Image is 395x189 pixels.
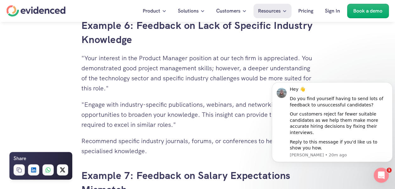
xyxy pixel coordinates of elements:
a: Book a demo [347,4,389,18]
p: "Engage with industry-specific publications, webinars, and networking opportunities to broaden yo... [81,100,314,130]
p: Resources [258,7,281,15]
p: Book a demo [353,7,382,15]
p: Customers [216,7,240,15]
h6: Share [14,154,26,163]
iframe: Intercom notifications message [269,79,395,172]
p: Recommend specific industry journals, forums, or conferences to help build specialised knowledge. [81,136,314,156]
a: Sign In [320,4,345,18]
p: Product [143,7,160,15]
p: Solutions [178,7,199,15]
span: 1 [387,168,392,173]
iframe: Intercom live chat [374,168,389,183]
p: Sign In [325,7,340,15]
p: Pricing [298,7,313,15]
a: Home [6,5,65,17]
p: "Your interest in the Product Manager position at our tech firm is appreciated. You demonstrated ... [81,53,314,93]
a: Pricing [294,4,318,18]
